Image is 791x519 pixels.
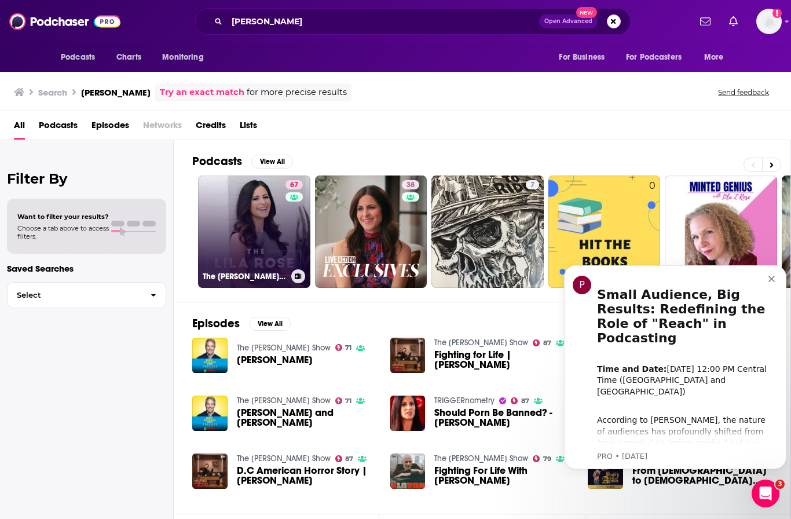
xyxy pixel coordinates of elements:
a: Lists [240,116,257,140]
button: open menu [696,46,738,68]
span: Fighting for Life | [PERSON_NAME] [434,350,574,370]
a: 38 [402,180,419,189]
a: PodcastsView All [192,154,293,169]
span: Should Porn Be Banned? - [PERSON_NAME] [434,408,574,427]
button: Send feedback [715,87,772,97]
iframe: Intercom notifications message [559,255,791,476]
p: Saved Searches [7,263,166,274]
span: 3 [775,480,785,489]
button: open menu [53,46,110,68]
a: 67 [285,180,303,189]
span: For Business [559,49,605,65]
span: 87 [543,341,551,346]
span: Episodes [91,116,129,140]
svg: Add a profile image [772,9,782,18]
button: open menu [551,46,619,68]
a: The Michael Knowles Show [434,338,528,348]
img: Podchaser - Follow, Share and Rate Podcasts [9,10,120,32]
a: The Eric Metaxas Show [237,343,331,353]
a: 87 [533,339,551,346]
span: 71 [345,399,351,404]
a: Podcasts [39,116,78,140]
a: The Andrew Klavan Show [434,454,528,463]
a: 79 [533,455,551,462]
img: Lila Rose and Bob Woodson [192,396,228,431]
a: 87 [335,455,354,462]
h3: Search [38,87,67,98]
a: 38 [315,176,427,288]
a: The Michael Knowles Show [237,454,331,463]
iframe: Intercom live chat [752,480,779,507]
img: Fighting for Life | Lila Rose [390,338,426,373]
button: Select [7,282,166,308]
span: New [576,7,597,18]
button: View All [251,155,293,169]
span: 87 [521,399,529,404]
a: 0 [548,176,661,288]
span: for more precise results [247,86,347,99]
h2: Filter By [7,170,166,187]
img: Fighting For Life With Lila Rose [390,454,426,489]
span: 79 [543,456,551,462]
span: 7 [530,180,534,191]
span: 38 [407,180,415,191]
h2: Episodes [192,316,240,331]
span: Open Advanced [544,19,592,24]
a: Lila Rose [237,355,313,365]
img: Should Porn Be Banned? - Lila Rose [390,396,426,431]
a: Fighting For Life With Lila Rose [434,466,574,485]
span: Charts [116,49,141,65]
div: Search podcasts, credits, & more... [195,8,631,35]
input: Search podcasts, credits, & more... [227,12,539,31]
span: Logged in as TinaPugh [756,9,782,34]
a: Credits [196,116,226,140]
h2: Podcasts [192,154,242,169]
span: For Podcasters [626,49,682,65]
a: D.C American Horror Story | Lila Rose [237,466,376,485]
h3: The [PERSON_NAME] Show [203,272,287,282]
img: D.C American Horror Story | Lila Rose [192,454,228,489]
a: 71 [335,397,352,404]
a: All [14,116,25,140]
span: Select [8,291,141,299]
a: Try an exact match [160,86,244,99]
a: Fighting for Life | Lila Rose [434,350,574,370]
h3: [PERSON_NAME] [81,87,151,98]
a: 87 [511,397,529,404]
a: Lila Rose and Bob Woodson [237,408,376,427]
button: open menu [618,46,698,68]
span: [PERSON_NAME] and [PERSON_NAME] [237,408,376,427]
button: open menu [154,46,218,68]
a: Show notifications dropdown [695,12,715,31]
button: View All [249,317,291,331]
button: Show profile menu [756,9,782,34]
a: Lila Rose [192,338,228,373]
a: EpisodesView All [192,316,291,331]
button: Open AdvancedNew [539,14,598,28]
span: Want to filter your results? [17,213,109,221]
span: Podcasts [61,49,95,65]
span: 67 [290,180,298,191]
a: 7 [526,180,539,189]
span: 87 [345,456,353,462]
span: Choose a tab above to access filters. [17,224,109,240]
span: Fighting For Life With [PERSON_NAME] [434,466,574,485]
a: The Eric Metaxas Show [237,396,331,405]
a: Charts [109,46,148,68]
